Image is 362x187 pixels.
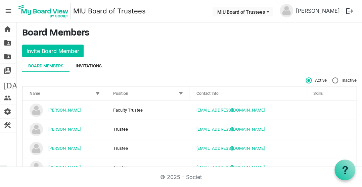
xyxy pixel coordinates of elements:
[30,91,40,96] span: Name
[2,5,15,17] span: menu
[48,145,81,150] a: [PERSON_NAME]
[73,4,146,18] a: MIU Board of Trustees
[48,107,81,112] a: [PERSON_NAME]
[22,28,357,39] h3: Board Members
[196,127,265,132] a: [EMAIL_ADDRESS][DOMAIN_NAME]
[48,126,81,131] a: [PERSON_NAME]
[22,158,106,177] td: Bruce Currivan is template cell column header Name
[196,108,265,113] a: [EMAIL_ADDRESS][DOMAIN_NAME]
[306,77,327,83] span: Active
[113,91,128,96] span: Position
[3,91,11,105] span: people
[22,45,84,57] button: Invite Board Member
[28,63,63,69] div: Board Members
[306,101,356,120] td: is template cell column header Skills
[189,101,306,120] td: akouider@miu.edu is template cell column header Contact Info
[22,60,357,72] div: tab-header
[3,50,11,63] span: folder_shared
[106,139,190,158] td: Trustee column header Position
[30,161,43,174] img: no-profile-picture.svg
[332,77,357,83] span: Inactive
[30,123,43,136] img: no-profile-picture.svg
[3,22,11,36] span: home
[343,4,357,18] button: logout
[3,119,11,132] span: construction
[106,101,190,120] td: Faculty Trustee column header Position
[293,4,343,17] a: [PERSON_NAME]
[106,120,190,139] td: Trustee column header Position
[160,174,202,180] a: © 2025 - Societ
[22,139,106,158] td: Brian Levine is template cell column header Name
[3,77,29,91] span: [DATE]
[196,165,265,170] a: [EMAIL_ADDRESS][DOMAIN_NAME]
[306,158,356,177] td: is template cell column header Skills
[48,165,81,170] a: [PERSON_NAME]
[22,101,106,120] td: Amine Kouider is template cell column header Name
[189,139,306,158] td: blevine@tm.org is template cell column header Contact Info
[3,105,11,118] span: settings
[306,139,356,158] td: is template cell column header Skills
[3,64,11,77] span: switch_account
[196,91,219,96] span: Contact Info
[280,4,293,17] img: no-profile-picture.svg
[106,158,190,177] td: Trustee column header Position
[189,158,306,177] td: bcurrivan@gmail.com is template cell column header Contact Info
[196,146,265,151] a: [EMAIL_ADDRESS][DOMAIN_NAME]
[76,63,102,69] div: Invitations
[16,3,73,19] a: My Board View Logo
[306,120,356,139] td: is template cell column header Skills
[213,7,273,16] button: MIU Board of Trustees dropdownbutton
[313,91,323,96] span: Skills
[3,36,11,50] span: folder_shared
[16,3,71,19] img: My Board View Logo
[30,142,43,155] img: no-profile-picture.svg
[30,104,43,117] img: no-profile-picture.svg
[22,120,106,139] td: andy zhong is template cell column header Name
[189,120,306,139] td: yingwu.zhong@funplus.com is template cell column header Contact Info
